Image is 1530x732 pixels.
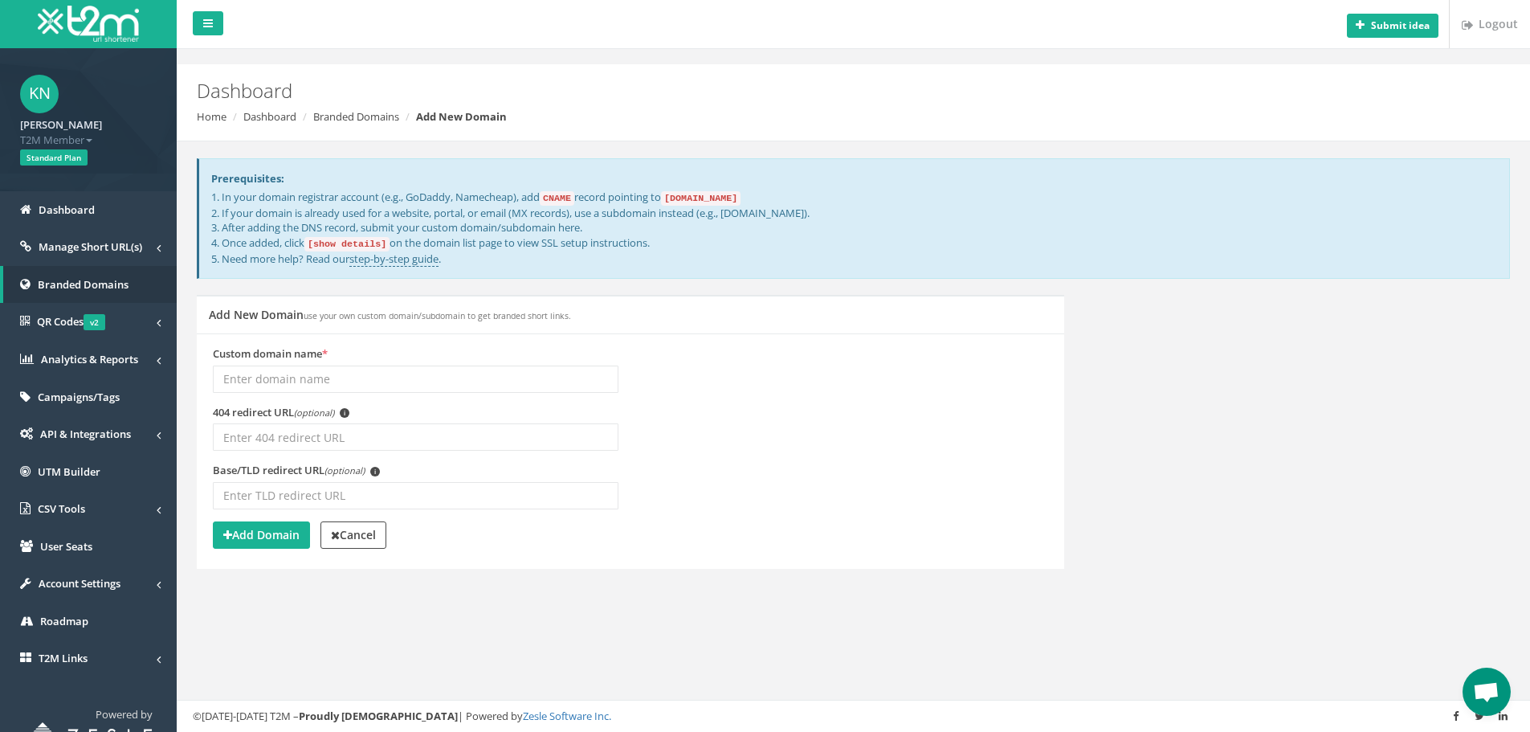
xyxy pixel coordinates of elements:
[38,6,139,42] img: T2M
[41,352,138,366] span: Analytics & Reports
[313,109,399,124] a: Branded Domains
[38,464,100,479] span: UTM Builder
[213,521,310,549] button: Add Domain
[213,346,328,362] label: Custom domain name
[193,709,1514,724] div: ©[DATE]-[DATE] T2M – | Powered by
[331,527,376,542] strong: Cancel
[39,239,142,254] span: Manage Short URL(s)
[209,309,571,321] h5: Add New Domain
[324,464,365,476] em: (optional)
[20,75,59,113] span: KN
[39,202,95,217] span: Dashboard
[38,390,120,404] span: Campaigns/Tags
[20,117,102,132] strong: [PERSON_NAME]
[523,709,611,723] a: Zesle Software Inc.
[540,191,574,206] code: CNAME
[223,527,300,542] strong: Add Domain
[20,149,88,166] span: Standard Plan
[294,407,334,419] em: (optional)
[213,405,349,420] label: 404 redirect URL
[211,190,1497,266] p: 1. In your domain registrar account (e.g., GoDaddy, Namecheap), add record pointing to 2. If your...
[197,80,1287,101] h2: Dashboard
[39,651,88,665] span: T2M Links
[40,614,88,628] span: Roadmap
[213,463,380,478] label: Base/TLD redirect URL
[96,707,153,722] span: Powered by
[661,191,741,206] code: [DOMAIN_NAME]
[37,314,105,329] span: QR Codes
[416,109,507,124] strong: Add New Domain
[320,521,386,549] a: Cancel
[299,709,458,723] strong: Proudly [DEMOGRAPHIC_DATA]
[84,314,105,330] span: v2
[370,467,380,476] span: i
[349,251,439,267] a: step-by-step guide
[20,133,157,148] span: T2M Member
[197,109,226,124] a: Home
[213,423,618,451] input: Enter 404 redirect URL
[213,366,618,393] input: Enter domain name
[40,427,131,441] span: API & Integrations
[20,113,157,147] a: [PERSON_NAME] T2M Member
[304,237,390,251] code: [show details]
[304,310,571,321] small: use your own custom domain/subdomain to get branded short links.
[40,539,92,554] span: User Seats
[39,576,120,591] span: Account Settings
[1347,14,1438,38] button: Submit idea
[211,171,284,186] strong: Prerequisites:
[38,501,85,516] span: CSV Tools
[38,277,129,292] span: Branded Domains
[243,109,296,124] a: Dashboard
[1463,668,1511,716] div: Open chat
[213,482,618,509] input: Enter TLD redirect URL
[340,408,349,418] span: i
[1371,18,1430,32] b: Submit idea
